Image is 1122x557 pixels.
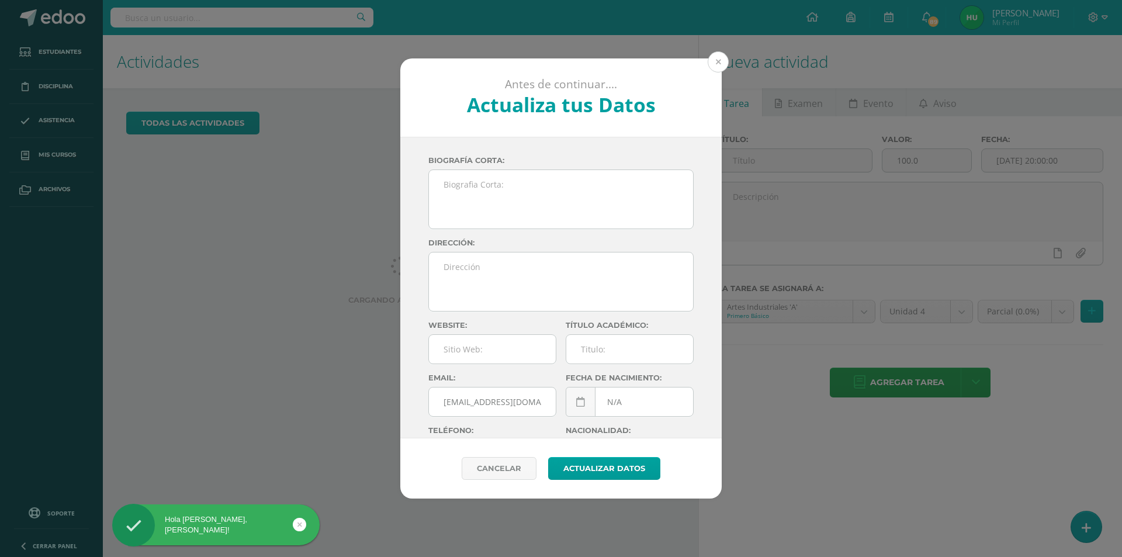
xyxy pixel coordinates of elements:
[112,514,320,535] div: Hola [PERSON_NAME], [PERSON_NAME]!
[428,156,694,165] label: Biografía corta:
[432,91,691,118] h2: Actualiza tus Datos
[548,457,660,480] button: Actualizar datos
[428,321,556,330] label: Website:
[429,335,556,364] input: Sitio Web:
[566,388,693,416] input: Fecha de Nacimiento:
[428,373,556,382] label: Email:
[428,238,694,247] label: Dirección:
[429,388,556,416] input: Correo Electronico:
[566,321,694,330] label: Título académico:
[462,457,536,480] a: Cancelar
[566,373,694,382] label: Fecha de nacimiento:
[566,335,693,364] input: Titulo:
[432,77,691,92] p: Antes de continuar....
[428,426,556,435] label: Teléfono:
[566,426,694,435] label: Nacionalidad:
